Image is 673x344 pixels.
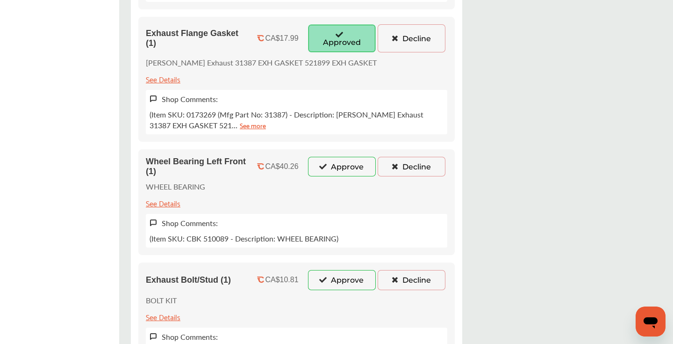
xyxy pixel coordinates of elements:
[240,120,266,131] a: See more
[146,157,248,176] span: Wheel Bearing Left Front (1)
[146,295,177,306] p: BOLT KIT
[265,34,298,43] div: CA$17.99
[308,270,376,290] button: Approve
[150,333,157,341] img: svg+xml;base64,PHN2ZyB3aWR0aD0iMTYiIGhlaWdodD0iMTciIHZpZXdCb3g9IjAgMCAxNiAxNyIgZmlsbD0ibm9uZSIgeG...
[308,157,376,176] button: Approve
[636,307,666,337] iframe: Button to launch messaging window
[162,94,218,104] label: Shop Comments:
[146,57,377,68] p: [PERSON_NAME] Exhaust 31387 EXH GASKET 521899 EXH GASKET
[162,331,218,342] label: Shop Comments:
[150,219,157,227] img: svg+xml;base64,PHN2ZyB3aWR0aD0iMTYiIGhlaWdodD0iMTciIHZpZXdCb3g9IjAgMCAxNiAxNyIgZmlsbD0ibm9uZSIgeG...
[308,24,376,52] button: Approved
[378,157,445,176] button: Decline
[146,29,248,48] span: Exhaust Flange Gasket (1)
[162,218,218,228] label: Shop Comments:
[378,270,445,290] button: Decline
[265,162,298,171] div: CA$40.26
[150,233,338,244] p: (Item SKU: CBK 510089 - Description: WHEEL BEARING)
[378,24,445,52] button: Decline
[150,109,444,131] p: (Item SKU: 0173269 (Mfg Part No: 31387) - Description: [PERSON_NAME] Exhaust 31387 EXH GASKET 521…
[265,276,298,284] div: CA$10.81
[146,275,231,285] span: Exhaust Bolt/Stud (1)
[146,310,180,323] div: See Details
[146,181,205,192] p: WHEEL BEARING
[146,73,180,85] div: See Details
[146,197,180,209] div: See Details
[150,95,157,103] img: svg+xml;base64,PHN2ZyB3aWR0aD0iMTYiIGhlaWdodD0iMTciIHZpZXdCb3g9IjAgMCAxNiAxNyIgZmlsbD0ibm9uZSIgeG...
